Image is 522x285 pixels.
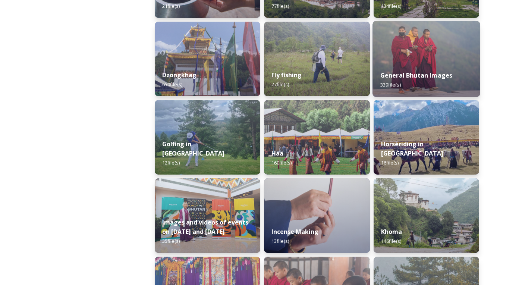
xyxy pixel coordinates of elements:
[162,3,180,9] span: 21 file(s)
[162,71,196,79] strong: Dzongkhag
[381,3,401,9] span: 134 file(s)
[264,22,370,96] img: by%2520Ugyen%2520Wangchuk14.JPG
[381,159,399,166] span: 16 file(s)
[271,228,318,236] strong: Incense Making
[162,218,248,236] strong: Images and videos of events on [DATE] and [DATE]
[381,228,402,236] strong: Khoma
[155,100,260,175] img: IMG_0877.jpeg
[264,100,370,175] img: Haa%2520Summer%2520Festival1.jpeg
[271,238,289,244] span: 13 file(s)
[271,71,302,79] strong: Fly fishing
[271,159,292,166] span: 160 file(s)
[381,238,401,244] span: 146 file(s)
[271,81,289,88] span: 27 file(s)
[380,81,400,88] span: 339 file(s)
[162,81,182,88] span: 650 file(s)
[155,22,260,96] img: Festival%2520Header.jpg
[380,71,452,79] strong: General Bhutan Images
[374,100,479,175] img: Horseriding%2520in%2520Bhutan2.JPG
[155,178,260,253] img: A%2520guest%2520with%2520new%2520signage%2520at%2520the%2520airport.jpeg
[162,140,224,157] strong: Golfing in [GEOGRAPHIC_DATA]
[271,3,289,9] span: 77 file(s)
[374,178,479,253] img: Khoma%2520130723%2520by%2520Amp%2520Sripimanwat-7.jpg
[271,149,283,157] strong: Haa
[162,238,180,244] span: 35 file(s)
[264,178,370,253] img: _SCH5631.jpg
[381,140,443,157] strong: Horseriding in [GEOGRAPHIC_DATA]
[162,159,180,166] span: 12 file(s)
[372,21,480,97] img: MarcusWestbergBhutanHiRes-23.jpg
